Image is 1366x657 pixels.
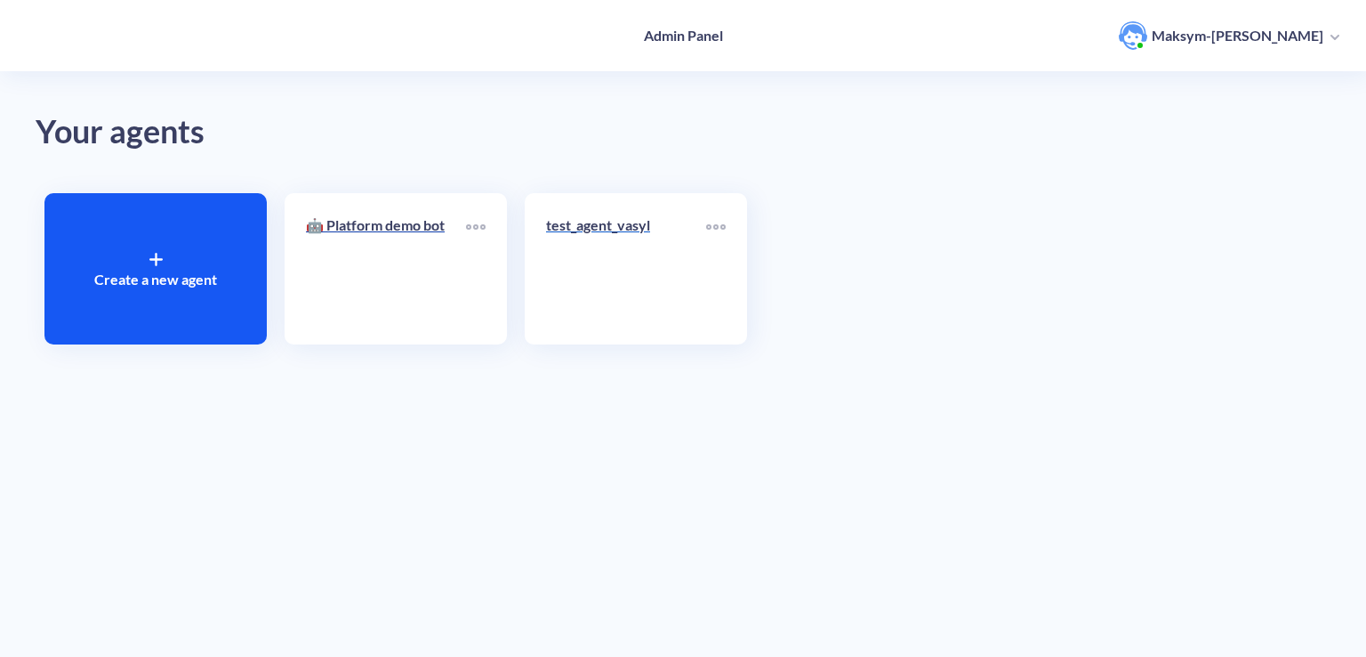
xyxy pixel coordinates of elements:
[1110,20,1348,52] button: user photoMaksym-[PERSON_NAME]
[1119,21,1147,50] img: user photo
[546,215,706,236] p: test_agent_vasyl
[94,269,217,290] p: Create a new agent
[36,107,1330,158] div: Your agents
[546,215,706,323] a: test_agent_vasyl
[644,27,723,44] h4: Admin Panel
[306,215,466,323] a: 🤖 Platform demo bot
[306,215,466,236] p: 🤖 Platform demo bot
[1152,26,1323,45] p: Maksym-[PERSON_NAME]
